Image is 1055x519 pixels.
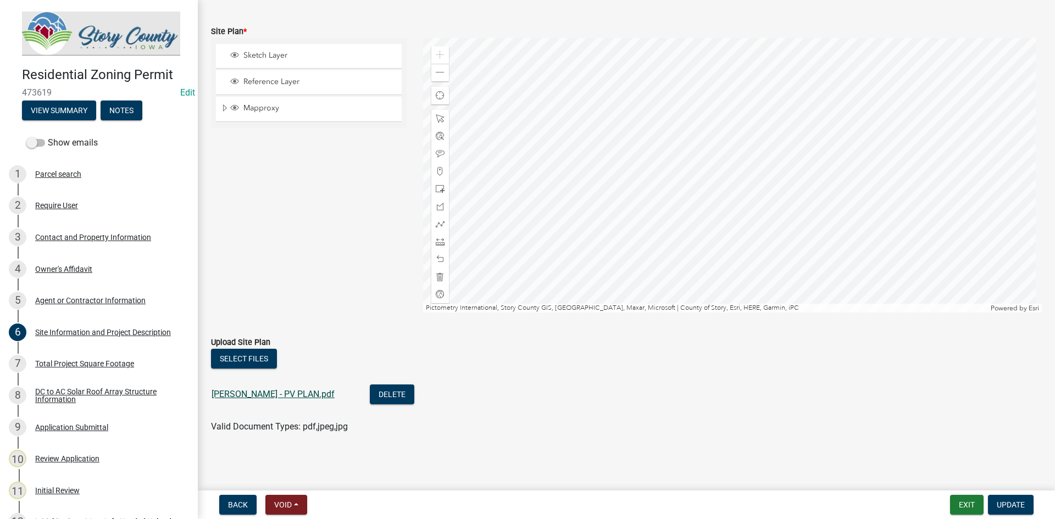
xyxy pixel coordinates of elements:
[431,87,449,104] div: Find my location
[215,41,403,125] ul: Layer List
[22,107,96,115] wm-modal-confirm: Summary
[274,500,292,509] span: Void
[35,265,92,273] div: Owner's Affidavit
[228,500,248,509] span: Back
[370,384,414,404] button: Delete
[35,455,99,462] div: Review Application
[216,70,402,95] li: Reference Layer
[431,46,449,64] div: Zoom in
[9,355,26,372] div: 7
[1029,304,1039,312] a: Esri
[423,304,989,312] div: Pictometry International, Story County GIS, [GEOGRAPHIC_DATA], Maxar, Microsoft | County of Story...
[35,297,146,304] div: Agent or Contractor Information
[241,77,398,87] span: Reference Layer
[22,101,96,120] button: View Summary
[988,304,1042,312] div: Powered by
[229,103,398,114] div: Mapproxy
[988,495,1034,515] button: Update
[9,323,26,341] div: 6
[35,170,81,178] div: Parcel search
[35,423,108,431] div: Application Submittal
[35,360,134,367] div: Total Project Square Footage
[22,12,180,55] img: Story County, Iowa
[229,77,398,88] div: Reference Layer
[9,228,26,246] div: 3
[431,64,449,81] div: Zoom out
[216,97,402,122] li: Mapproxy
[9,450,26,467] div: 10
[212,389,335,399] a: [PERSON_NAME] - PV PLAN.pdf
[22,87,176,98] span: 473619
[211,349,277,369] button: Select files
[101,107,142,115] wm-modal-confirm: Notes
[9,197,26,214] div: 2
[35,328,171,336] div: Site Information and Project Description
[9,387,26,404] div: 8
[229,51,398,62] div: Sketch Layer
[180,87,195,98] wm-modal-confirm: Edit Application Number
[211,339,270,347] label: Upload Site Plan
[9,165,26,183] div: 1
[9,292,26,309] div: 5
[997,500,1025,509] span: Update
[950,495,984,515] button: Exit
[370,389,414,400] wm-modal-confirm: Delete Document
[9,418,26,436] div: 9
[9,482,26,499] div: 11
[241,103,398,113] span: Mapproxy
[180,87,195,98] a: Edit
[35,388,180,403] div: DC to AC Solar Roof Array Structure Information
[211,421,348,432] span: Valid Document Types: pdf,jpeg,jpg
[35,487,80,494] div: Initial Review
[211,28,247,36] label: Site Plan
[22,67,189,83] h4: Residential Zoning Permit
[35,202,78,209] div: Require User
[26,136,98,149] label: Show emails
[220,103,229,115] span: Expand
[101,101,142,120] button: Notes
[265,495,307,515] button: Void
[216,44,402,69] li: Sketch Layer
[241,51,398,60] span: Sketch Layer
[9,260,26,278] div: 4
[219,495,257,515] button: Back
[35,233,151,241] div: Contact and Property Information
